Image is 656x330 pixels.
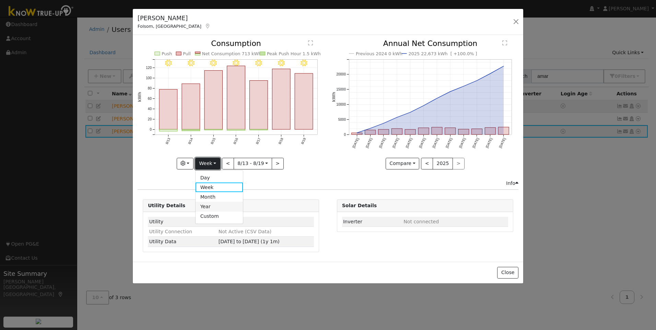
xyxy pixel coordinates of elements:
rect: onclick="" [250,81,268,130]
td: Inverter [342,217,402,227]
text: 10000 [336,103,346,106]
text: 8/15 [210,137,216,145]
span: Not Active (CSV Data) [219,229,272,234]
rect: onclick="" [458,129,469,135]
rect: onclick="" [272,69,291,129]
rect: onclick="" [227,130,245,131]
text: 80 [148,86,152,90]
button: > [272,158,284,169]
text: [DATE] [471,137,479,149]
text: 20000 [336,72,346,76]
i: 8/13 - Clear [165,60,172,67]
a: Month [196,192,243,202]
text: [DATE] [418,137,426,149]
button: Close [497,267,518,279]
rect: onclick="" [471,129,482,135]
text: [DATE] [498,137,506,149]
button: Compare [386,158,420,169]
i: 8/17 - Clear [255,60,262,67]
text: 8/17 [255,137,261,145]
text: 15000 [336,87,346,91]
button: < [421,158,433,169]
rect: onclick="" [445,128,456,135]
circle: onclick="" [382,122,385,125]
rect: onclick="" [365,130,375,134]
rect: onclick="" [227,66,245,129]
circle: onclick="" [435,97,438,100]
rect: onclick="" [351,133,362,135]
a: Custom [196,212,243,221]
circle: onclick="" [355,132,358,134]
text: Annual Net Consumption [383,39,477,48]
text: 8/14 [187,137,194,145]
text: 120 [146,66,152,70]
rect: onclick="" [378,130,389,135]
i: 8/19 - Clear [301,60,307,67]
span: Folsom, [GEOGRAPHIC_DATA] [138,24,201,29]
rect: onclick="" [182,84,200,129]
rect: onclick="" [159,90,177,130]
rect: onclick="" [391,129,402,134]
text: [DATE] [378,137,386,149]
circle: onclick="" [502,65,505,68]
circle: onclick="" [449,90,452,93]
a: Map [205,23,211,29]
span: ID: null, authorized: 08/21/25 [219,219,233,224]
text: [DATE] [365,137,373,149]
span: Utility Connection [149,229,192,234]
text: Net Consumption 713 kWh [202,51,261,56]
strong: Utility Details [148,203,185,208]
i: 8/18 - Clear [278,60,285,67]
text:  [308,40,313,46]
circle: onclick="" [422,104,425,107]
text: [DATE] [391,137,399,149]
rect: onclick="" [182,130,200,131]
button: 8/13 - 8/19 [234,158,272,169]
circle: onclick="" [409,111,411,114]
rect: onclick="" [418,128,429,135]
text: Previous 2024 0 kWh [356,51,402,56]
a: Week [196,182,243,192]
text: [DATE] [445,137,453,149]
text: kWh [137,92,142,102]
circle: onclick="" [369,127,372,130]
rect: onclick="" [405,130,415,135]
text: 100 [146,76,152,80]
rect: onclick="" [204,71,223,130]
text: 0 [150,128,152,131]
text: 20 [148,117,152,121]
rect: onclick="" [485,128,495,134]
button: < [222,158,234,169]
circle: onclick="" [489,72,492,75]
h5: [PERSON_NAME] [138,14,211,23]
circle: onclick="" [396,116,398,119]
text: Push [162,51,172,56]
button: Week [195,158,220,169]
rect: onclick="" [159,130,177,131]
text: kWh [331,92,336,102]
text: 5000 [338,118,346,121]
span: ID: null, authorized: None [403,219,439,224]
circle: onclick="" [462,85,465,88]
text: 2025 22,673 kWh [ +100.0% ] [408,51,477,56]
text: [DATE] [405,137,413,149]
text: Consumption [211,39,261,48]
text: [DATE] [432,137,440,149]
circle: onclick="" [476,79,478,82]
text: Pull [183,51,191,56]
text: 8/16 [233,137,239,145]
text: [DATE] [485,137,493,149]
text: Peak Push Hour 1.5 kWh [267,51,321,56]
text: 0 [344,133,346,137]
a: Day [196,173,243,182]
text:  [502,40,507,46]
td: Utility [148,217,217,227]
i: 8/16 - Clear [233,60,239,67]
text: 8/13 [165,137,171,145]
rect: onclick="" [498,127,509,135]
span: [DATE] to [DATE] (1y 1m) [219,239,280,244]
i: 8/15 - Clear [210,60,217,67]
div: Info [506,180,518,187]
